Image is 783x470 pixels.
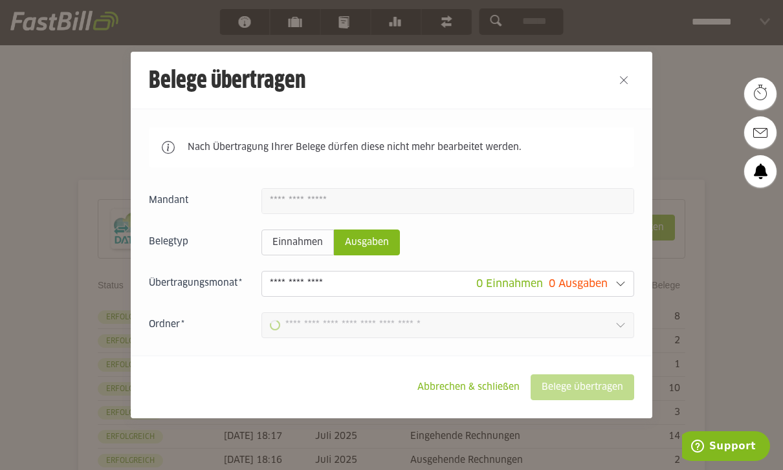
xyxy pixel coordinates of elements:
[531,374,634,400] sl-button: Belege übertragen
[334,230,400,255] sl-radio-button: Ausgaben
[261,230,334,255] sl-radio-button: Einnahmen
[549,279,608,289] span: 0 Ausgaben
[682,431,770,464] iframe: Öffnet ein Widget, in dem Sie weitere Informationen finden
[476,279,543,289] span: 0 Einnahmen
[406,374,531,400] sl-button: Abbrechen & schließen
